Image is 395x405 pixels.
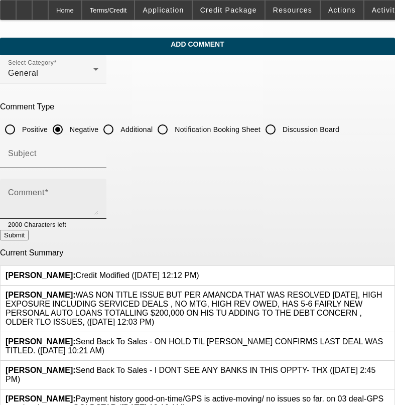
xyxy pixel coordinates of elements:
[8,40,387,48] span: Add Comment
[118,124,153,134] label: Additional
[143,6,184,14] span: Application
[6,337,76,346] b: [PERSON_NAME]:
[8,219,66,230] mat-hint: 2000 Characters left
[273,6,312,14] span: Resources
[6,291,382,326] span: WAS NON TITLE ISSUE BUT PER AMANCDA THAT WAS RESOLVED [DATE], HIGH EXPOSURE INCLUDING SERVICED DE...
[193,1,265,20] button: Credit Package
[321,1,363,20] button: Actions
[135,1,191,20] button: Application
[20,124,48,134] label: Positive
[68,124,98,134] label: Negative
[6,271,76,280] b: [PERSON_NAME]:
[6,366,375,383] span: Send Back To Sales - I DONT SEE ANY BANKS IN THIS OPPTY- THX ([DATE] 2:45 PM)
[8,60,54,66] mat-label: Select Category
[8,149,37,158] mat-label: Subject
[266,1,320,20] button: Resources
[200,6,257,14] span: Credit Package
[6,394,76,403] b: [PERSON_NAME]:
[8,188,45,197] mat-label: Comment
[6,291,76,299] b: [PERSON_NAME]:
[173,124,260,134] label: Notification Booking Sheet
[8,69,38,77] span: General
[6,337,383,355] span: Send Back To Sales - ON HOLD TIL [PERSON_NAME] CONFIRMS LAST DEAL WAS TITLED. ([DATE] 10:21 AM)
[281,124,339,134] label: Discussion Board
[6,271,199,280] span: Credit Modified ([DATE] 12:12 PM)
[328,6,356,14] span: Actions
[6,366,76,374] b: [PERSON_NAME]:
